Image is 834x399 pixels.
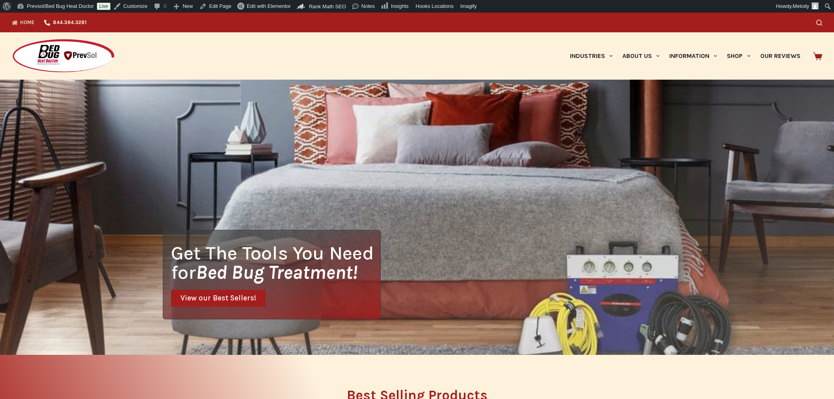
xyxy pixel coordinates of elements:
span: Edit with Elementor [247,3,291,9]
a: Industries [565,32,617,80]
a: 844.364.3281 [39,13,91,32]
span: Rank Math SEO [309,4,346,9]
span: Melody [793,3,809,9]
img: Prevsol/Bed Bug Heat Doctor [12,39,115,74]
i: Bed Bug Treatment! [196,261,357,283]
button: Search [816,20,822,26]
a: Shop [722,32,755,80]
a: View our Best Sellers! [171,290,266,307]
nav: Primary [565,32,805,80]
h1: Get The Tools You Need for [171,243,380,282]
nav: Top Menu [12,13,91,32]
a: About Us [617,32,664,80]
span: View our Best Sellers! [181,295,256,302]
a: Information [665,32,722,80]
a: Live [97,3,110,10]
a: Home [12,13,39,32]
a: Our Reviews [755,32,805,80]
